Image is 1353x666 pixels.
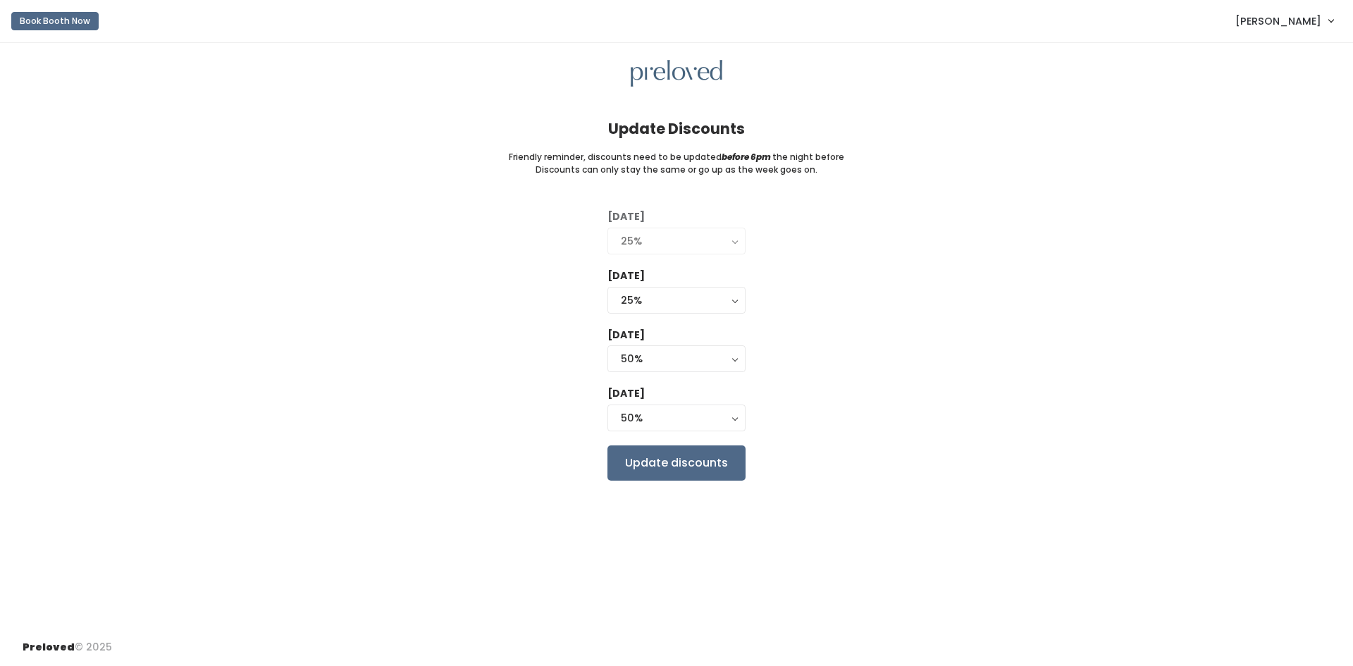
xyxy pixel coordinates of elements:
button: 50% [607,405,746,431]
label: [DATE] [607,386,645,401]
button: 25% [607,287,746,314]
div: 25% [621,292,732,308]
small: Discounts can only stay the same or go up as the week goes on. [536,164,817,176]
img: preloved logo [631,60,722,87]
button: 25% [607,228,746,254]
i: before 6pm [722,151,771,163]
a: [PERSON_NAME] [1221,6,1347,36]
label: [DATE] [607,328,645,343]
button: 50% [607,345,746,372]
button: Book Booth Now [11,12,99,30]
div: © 2025 [23,629,112,655]
input: Update discounts [607,445,746,481]
label: [DATE] [607,209,645,224]
label: [DATE] [607,269,645,283]
span: [PERSON_NAME] [1235,13,1321,29]
a: Book Booth Now [11,6,99,37]
div: 50% [621,410,732,426]
div: 50% [621,351,732,366]
small: Friendly reminder, discounts need to be updated the night before [509,151,844,164]
div: 25% [621,233,732,249]
h4: Update Discounts [608,121,745,137]
span: Preloved [23,640,75,654]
